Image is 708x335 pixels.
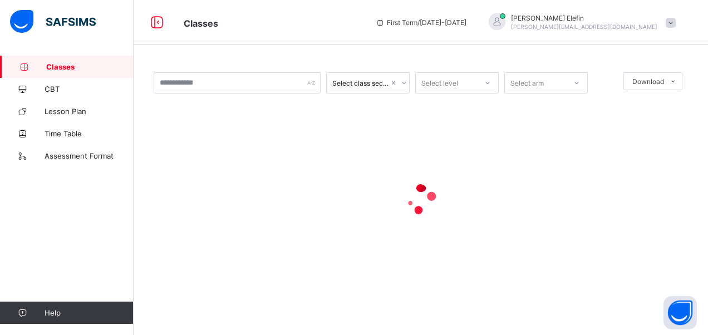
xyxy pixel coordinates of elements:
[184,18,218,29] span: Classes
[376,18,466,27] span: session/term information
[511,14,657,22] span: [PERSON_NAME] Elefin
[45,129,134,138] span: Time Table
[511,23,657,30] span: [PERSON_NAME][EMAIL_ADDRESS][DOMAIN_NAME]
[45,85,134,93] span: CBT
[45,151,134,160] span: Assessment Format
[45,107,134,116] span: Lesson Plan
[478,13,681,32] div: josephElefin
[10,10,96,33] img: safsims
[663,296,697,329] button: Open asap
[46,62,134,71] span: Classes
[632,77,664,86] span: Download
[510,72,544,93] div: Select arm
[45,308,133,317] span: Help
[332,79,389,87] div: Select class section
[421,72,458,93] div: Select level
